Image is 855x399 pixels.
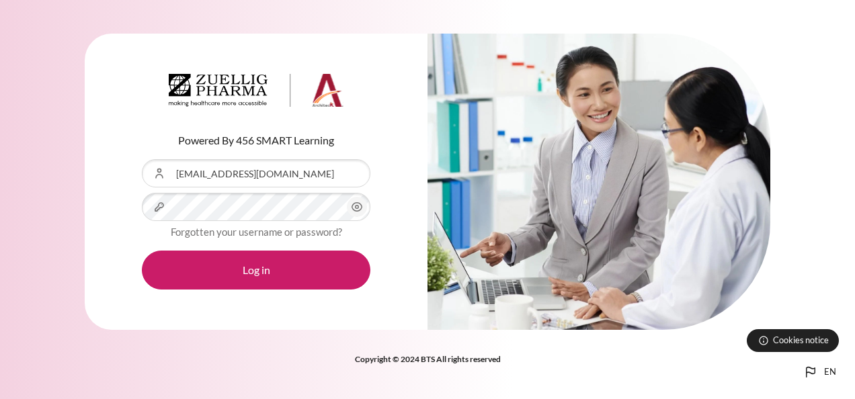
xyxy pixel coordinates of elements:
strong: Copyright © 2024 BTS All rights reserved [355,354,501,364]
input: Username or Email Address [142,159,370,187]
button: Cookies notice [747,329,839,352]
p: Powered By 456 SMART Learning [142,132,370,148]
span: Cookies notice [773,334,829,347]
img: Architeck [169,74,343,107]
a: Architeck [169,74,343,113]
button: Log in [142,251,370,290]
button: Languages [797,359,842,386]
a: Forgotten your username or password? [171,226,342,238]
span: en [824,365,836,379]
